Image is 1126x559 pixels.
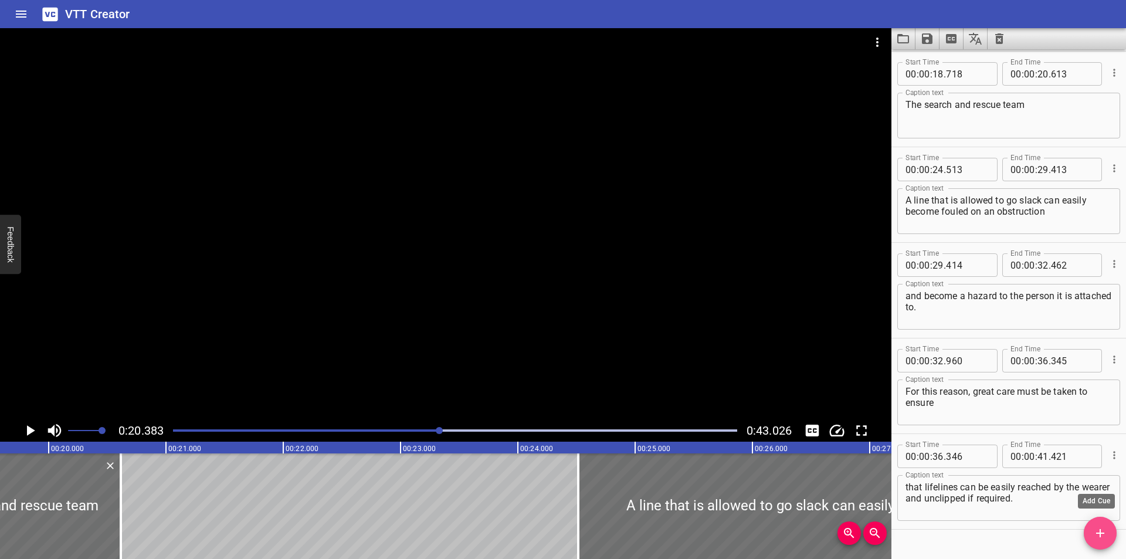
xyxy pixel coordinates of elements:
[932,349,944,372] input: 32
[1010,349,1022,372] input: 00
[1107,256,1122,272] button: Cue Options
[286,445,318,453] text: 00:22.000
[1049,253,1051,277] span: .
[51,445,84,453] text: 00:20.000
[1107,153,1120,184] div: Cue Options
[850,419,873,442] button: Toggle fullscreen
[930,62,932,86] span: :
[905,349,917,372] input: 00
[946,253,989,277] input: 414
[1051,253,1094,277] input: 462
[103,458,116,473] div: Delete Cue
[905,195,1112,228] textarea: A line that is allowed to go slack can easily become fouled on an obstruction
[801,419,823,442] button: Toggle captions
[837,521,861,545] button: Zoom In
[905,482,1112,515] textarea: that lifelines can be easily reached by the wearer and unclipped if required.
[1037,253,1049,277] input: 32
[1049,349,1051,372] span: .
[173,429,737,432] div: Play progress
[930,445,932,468] span: :
[1037,62,1049,86] input: 20
[1051,349,1094,372] input: 345
[932,62,944,86] input: 18
[964,28,988,49] button: Translate captions
[905,290,1112,324] textarea: and become a hazard to the person it is attached to.
[755,445,788,453] text: 00:26.000
[99,427,106,434] span: Set video volume
[1107,249,1120,279] div: Cue Options
[65,5,130,23] h6: VTT Creator
[1024,158,1035,181] input: 00
[403,445,436,453] text: 00:23.000
[917,62,919,86] span: :
[917,445,919,468] span: :
[930,158,932,181] span: :
[863,28,891,56] button: Video Options
[930,349,932,372] span: :
[637,445,670,453] text: 00:25.000
[1010,445,1022,468] input: 00
[1035,349,1037,372] span: :
[988,28,1011,49] button: Clear captions
[896,32,910,46] svg: Load captions from file
[826,419,848,442] div: Playback Speed
[863,521,887,545] button: Zoom Out
[932,445,944,468] input: 36
[946,445,989,468] input: 346
[1107,440,1120,470] div: Cue Options
[872,445,905,453] text: 00:27.000
[968,32,982,46] svg: Translate captions
[1035,253,1037,277] span: :
[1035,158,1037,181] span: :
[1037,158,1049,181] input: 29
[1049,158,1051,181] span: .
[905,386,1112,419] textarea: For this reason, great care must be taken to ensure
[1107,352,1122,367] button: Cue Options
[103,458,118,473] button: Delete
[1024,445,1035,468] input: 00
[905,445,917,468] input: 00
[905,253,917,277] input: 00
[1010,158,1022,181] input: 00
[1107,344,1120,375] div: Cue Options
[1051,62,1094,86] input: 613
[1107,161,1122,176] button: Cue Options
[1024,62,1035,86] input: 00
[905,99,1112,133] textarea: The search and rescue team
[905,158,917,181] input: 00
[946,62,989,86] input: 718
[1022,445,1024,468] span: :
[1051,445,1094,468] input: 421
[1107,57,1120,88] div: Cue Options
[917,253,919,277] span: :
[520,445,553,453] text: 00:24.000
[1022,62,1024,86] span: :
[905,62,917,86] input: 00
[944,32,958,46] svg: Extract captions from video
[992,32,1006,46] svg: Clear captions
[1049,62,1051,86] span: .
[940,28,964,49] button: Extract captions from video
[1049,445,1051,468] span: .
[944,349,946,372] span: .
[944,445,946,468] span: .
[1084,517,1117,550] button: Add Cue
[826,419,848,442] button: Change Playback Speed
[1107,65,1122,80] button: Cue Options
[930,253,932,277] span: :
[919,253,930,277] input: 00
[1024,253,1035,277] input: 00
[919,158,930,181] input: 00
[1037,445,1049,468] input: 41
[168,445,201,453] text: 00:21.000
[1024,349,1035,372] input: 00
[801,419,823,442] div: Hide/Show Captions
[944,158,946,181] span: .
[1022,253,1024,277] span: :
[118,424,164,438] span: Current Time
[946,158,989,181] input: 513
[919,445,930,468] input: 00
[1037,349,1049,372] input: 36
[43,419,66,442] button: Toggle mute
[850,419,873,442] div: Toggle Full Screen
